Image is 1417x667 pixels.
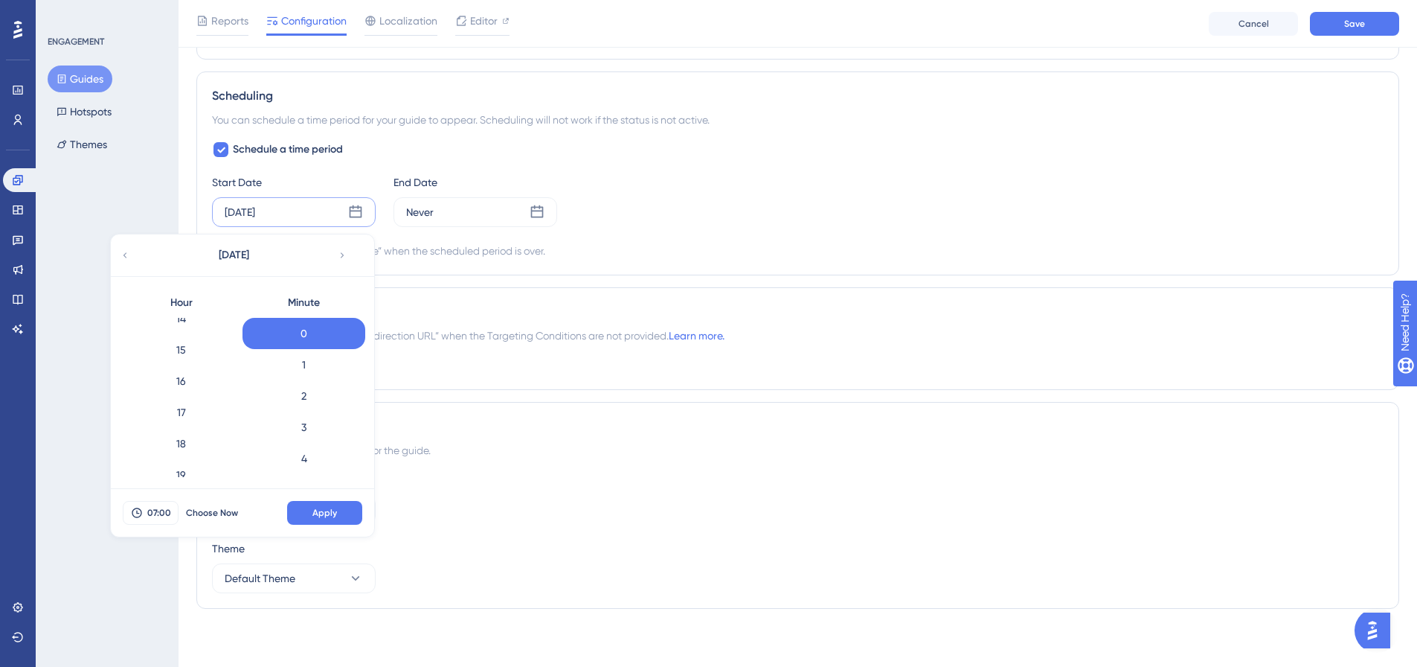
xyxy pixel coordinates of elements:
[48,36,104,48] div: ENGAGEMENT
[120,303,242,334] div: 14
[242,380,365,412] div: 2
[120,459,242,491] div: 19
[242,412,365,443] div: 3
[120,397,242,428] div: 17
[159,240,308,270] button: [DATE]
[379,12,437,30] span: Localization
[406,203,434,221] div: Never
[120,428,242,459] div: 18
[211,12,248,30] span: Reports
[212,564,376,593] button: Default Theme
[147,507,171,519] span: 07:00
[1310,12,1399,36] button: Save
[48,131,116,158] button: Themes
[212,111,1384,129] div: You can schedule a time period for your guide to appear. Scheduling will not work if the status i...
[287,501,362,525] button: Apply
[212,303,1384,321] div: Redirection
[225,203,255,221] div: [DATE]
[242,474,365,505] div: 5
[312,507,337,519] span: Apply
[212,418,1384,435] div: Advanced Settings
[212,327,724,345] span: The browser will redirect to the “Redirection URL” when the Targeting Conditions are not provided.
[212,471,1384,489] div: Container
[1344,18,1365,30] span: Save
[242,443,365,474] div: 4
[212,540,1384,558] div: Theme
[48,66,112,92] button: Guides
[48,98,121,125] button: Hotspots
[669,330,724,342] a: Learn more.
[212,87,1384,105] div: Scheduling
[123,501,179,525] button: 07:00
[393,173,557,191] div: End Date
[219,246,249,264] span: [DATE]
[233,141,343,159] span: Schedule a time period
[186,507,238,519] span: Choose Now
[1238,18,1269,30] span: Cancel
[281,12,347,30] span: Configuration
[120,288,242,318] div: Hour
[225,569,295,587] span: Default Theme
[35,4,93,22] span: Need Help?
[242,349,365,380] div: 1
[239,242,545,260] div: Automatically set as “Inactive” when the scheduled period is over.
[470,12,498,30] span: Editor
[120,334,242,366] div: 15
[1355,608,1399,653] iframe: UserGuiding AI Assistant Launcher
[120,366,242,397] div: 16
[242,288,365,318] div: Minute
[212,441,1384,459] div: Choose the container and theme for the guide.
[212,173,376,191] div: Start Date
[1209,12,1298,36] button: Cancel
[242,318,365,349] div: 0
[179,501,245,525] button: Choose Now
